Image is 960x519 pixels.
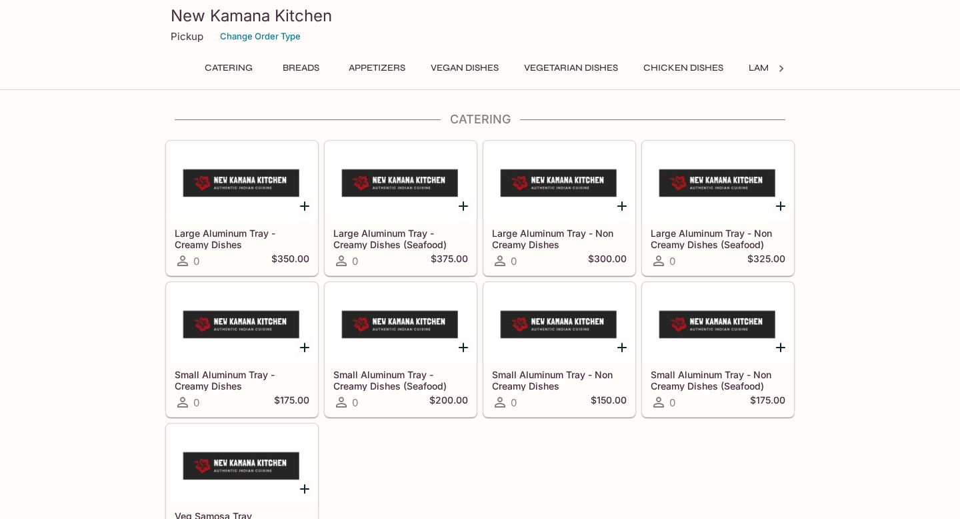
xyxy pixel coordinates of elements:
[455,339,471,356] button: Add Small Aluminum Tray - Creamy Dishes (Seafood)
[352,255,358,268] span: 0
[197,59,260,77] button: Catering
[333,369,468,391] h5: Small Aluminum Tray - Creamy Dishes (Seafood)
[643,283,793,363] div: Small Aluminum Tray - Non Creamy Dishes (Seafood)
[214,26,307,47] button: Change Order Type
[591,394,627,410] h5: $150.00
[271,59,331,77] button: Breads
[613,197,630,214] button: Add Large Aluminum Tray - Non Creamy Dishes
[175,369,309,391] h5: Small Aluminum Tray - Creamy Dishes
[517,59,625,77] button: Vegetarian Dishes
[171,30,203,43] p: Pickup
[651,369,785,391] h5: Small Aluminum Tray - Non Creamy Dishes (Seafood)
[669,255,675,268] span: 0
[325,283,476,363] div: Small Aluminum Tray - Creamy Dishes (Seafood)
[325,141,477,276] a: Large Aluminum Tray - Creamy Dishes (Seafood)0$375.00
[747,253,785,269] h5: $325.00
[750,394,785,410] h5: $175.00
[274,394,309,410] h5: $175.00
[341,59,413,77] button: Appetizers
[325,141,476,221] div: Large Aluminum Tray - Creamy Dishes (Seafood)
[484,141,635,221] div: Large Aluminum Tray - Non Creamy Dishes
[193,255,199,268] span: 0
[325,282,477,417] a: Small Aluminum Tray - Creamy Dishes (Seafood)0$200.00
[642,282,794,417] a: Small Aluminum Tray - Non Creamy Dishes (Seafood)0$175.00
[484,283,635,363] div: Small Aluminum Tray - Non Creamy Dishes
[651,227,785,249] h5: Large Aluminum Tray - Non Creamy Dishes (Seafood)
[271,253,309,269] h5: $350.00
[167,283,317,363] div: Small Aluminum Tray - Creamy Dishes
[296,480,313,497] button: Add Veg Samosa Tray
[166,141,318,276] a: Large Aluminum Tray - Creamy Dishes0$350.00
[352,396,358,409] span: 0
[511,396,517,409] span: 0
[167,141,317,221] div: Large Aluminum Tray - Creamy Dishes
[165,112,795,127] h4: Catering
[511,255,517,268] span: 0
[741,59,817,77] button: Lamb Dishes
[193,396,199,409] span: 0
[588,253,627,269] h5: $300.00
[296,197,313,214] button: Add Large Aluminum Tray - Creamy Dishes
[175,227,309,249] h5: Large Aluminum Tray - Creamy Dishes
[455,197,471,214] button: Add Large Aluminum Tray - Creamy Dishes (Seafood)
[166,282,318,417] a: Small Aluminum Tray - Creamy Dishes0$175.00
[296,339,313,356] button: Add Small Aluminum Tray - Creamy Dishes
[492,227,627,249] h5: Large Aluminum Tray - Non Creamy Dishes
[483,141,635,276] a: Large Aluminum Tray - Non Creamy Dishes0$300.00
[669,396,675,409] span: 0
[167,424,317,504] div: Veg Samosa Tray
[772,197,789,214] button: Add Large Aluminum Tray - Non Creamy Dishes (Seafood)
[423,59,506,77] button: Vegan Dishes
[431,253,468,269] h5: $375.00
[613,339,630,356] button: Add Small Aluminum Tray - Non Creamy Dishes
[171,5,789,26] h3: New Kamana Kitchen
[642,141,794,276] a: Large Aluminum Tray - Non Creamy Dishes (Seafood)0$325.00
[636,59,731,77] button: Chicken Dishes
[492,369,627,391] h5: Small Aluminum Tray - Non Creamy Dishes
[429,394,468,410] h5: $200.00
[333,227,468,249] h5: Large Aluminum Tray - Creamy Dishes (Seafood)
[643,141,793,221] div: Large Aluminum Tray - Non Creamy Dishes (Seafood)
[483,282,635,417] a: Small Aluminum Tray - Non Creamy Dishes0$150.00
[772,339,789,356] button: Add Small Aluminum Tray - Non Creamy Dishes (Seafood)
